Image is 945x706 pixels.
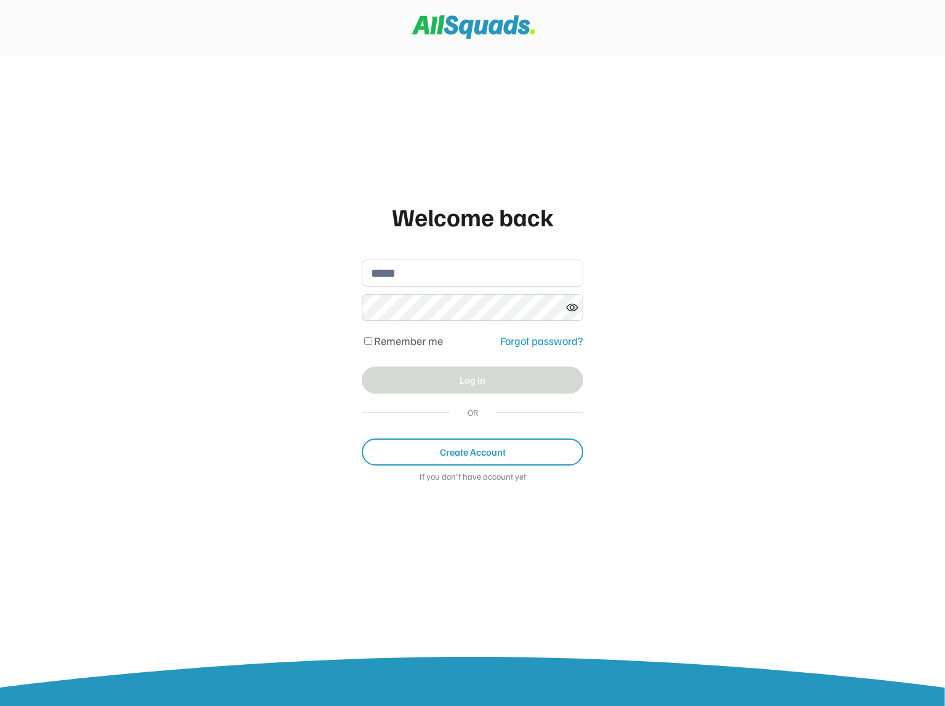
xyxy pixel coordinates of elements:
[362,472,583,484] div: If you don't have account yet
[362,198,583,235] div: Welcome back
[362,367,583,394] button: Log in
[362,438,583,466] button: Create Account
[462,406,484,419] div: OR
[412,15,535,39] img: Squad%20Logo.svg
[500,333,583,349] div: Forgot password?
[374,334,443,347] label: Remember me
